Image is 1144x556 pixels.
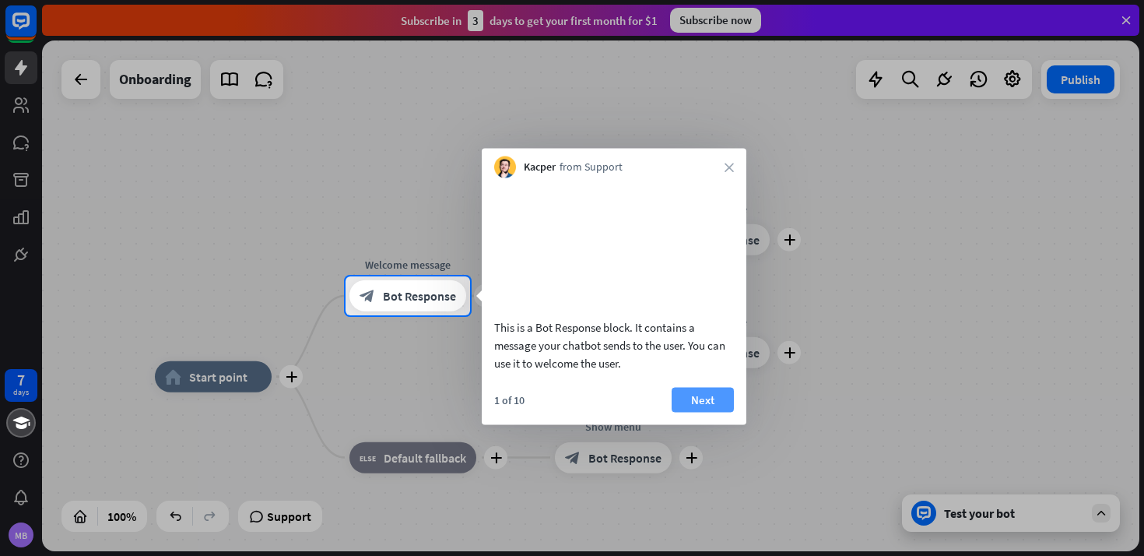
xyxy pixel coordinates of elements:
span: Kacper [524,160,556,175]
button: Next [672,387,734,412]
i: close [725,163,734,172]
button: Open LiveChat chat widget [12,6,59,53]
span: from Support [560,160,623,175]
span: Bot Response [383,288,456,304]
div: This is a Bot Response block. It contains a message your chatbot sends to the user. You can use i... [494,318,734,371]
div: 1 of 10 [494,392,525,406]
i: block_bot_response [360,288,375,304]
